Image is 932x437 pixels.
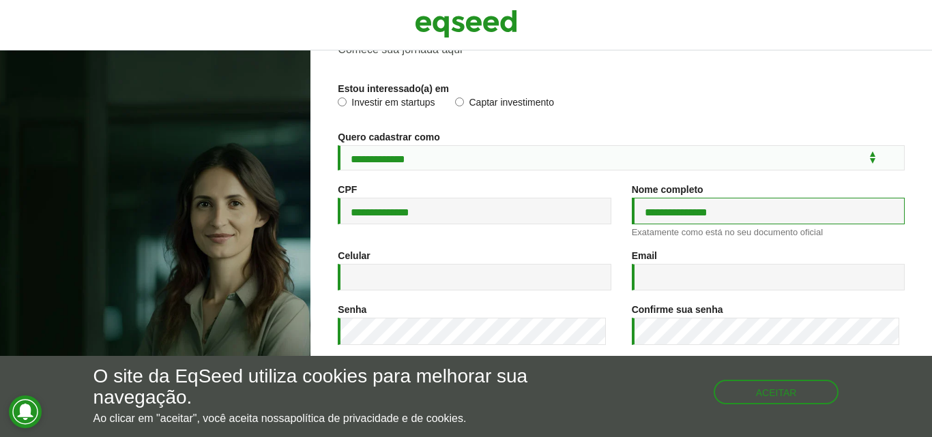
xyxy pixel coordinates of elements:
label: Confirme sua senha [632,305,723,314]
label: Quero cadastrar como [338,132,439,142]
label: Senha [338,305,366,314]
label: Estou interessado(a) em [338,84,449,93]
p: Ao clicar em "aceitar", você aceita nossa . [93,412,541,425]
label: Captar investimento [455,97,554,111]
label: Nome completo [632,185,703,194]
label: Investir em startups [338,97,435,111]
a: política de privacidade e de cookies [290,413,463,424]
button: Aceitar [714,380,839,404]
label: Celular [338,251,370,260]
h5: O site da EqSeed utiliza cookies para melhorar sua navegação. [93,366,541,408]
input: Investir em startups [338,97,347,106]
img: EqSeed Logo [415,7,517,41]
div: Exatamente como está no seu documento oficial [632,228,905,237]
label: CPF [338,185,357,194]
input: Captar investimento [455,97,464,106]
label: Email [632,251,657,260]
